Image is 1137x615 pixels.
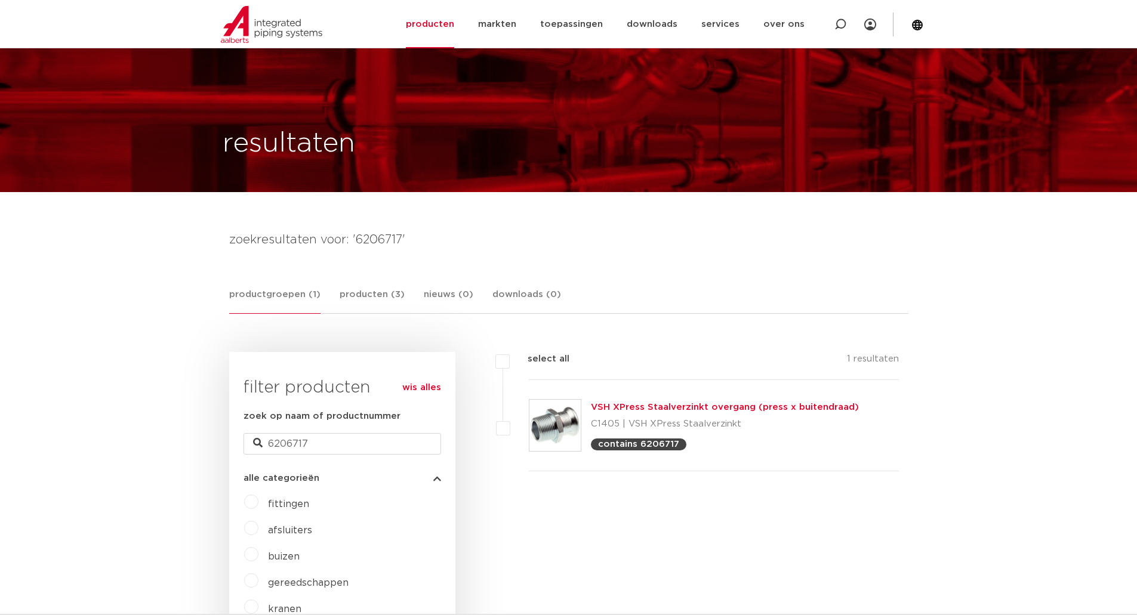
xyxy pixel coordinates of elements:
h1: resultaten [223,125,355,163]
input: zoeken [244,433,441,455]
h3: filter producten [244,376,441,400]
img: Thumbnail for VSH XPress Staalverzinkt overgang (press x buitendraad) [529,400,581,451]
h4: zoekresultaten voor: '6206717' [229,230,908,249]
button: alle categorieën [244,474,441,483]
label: zoek op naam of productnummer [244,409,400,424]
p: contains 6206717 [598,440,679,449]
a: wis alles [402,381,441,395]
a: producten (3) [340,288,405,313]
p: C1405 | VSH XPress Staalverzinkt [591,415,859,434]
label: select all [510,352,569,366]
a: afsluiters [268,526,312,535]
a: nieuws (0) [424,288,473,313]
a: downloads (0) [492,288,561,313]
a: kranen [268,604,301,614]
a: gereedschappen [268,578,349,588]
a: buizen [268,552,300,561]
span: alle categorieën [244,474,319,483]
a: VSH XPress Staalverzinkt overgang (press x buitendraad) [591,403,859,412]
p: 1 resultaten [847,352,899,370]
a: fittingen [268,499,309,509]
a: productgroepen (1) [229,288,321,314]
